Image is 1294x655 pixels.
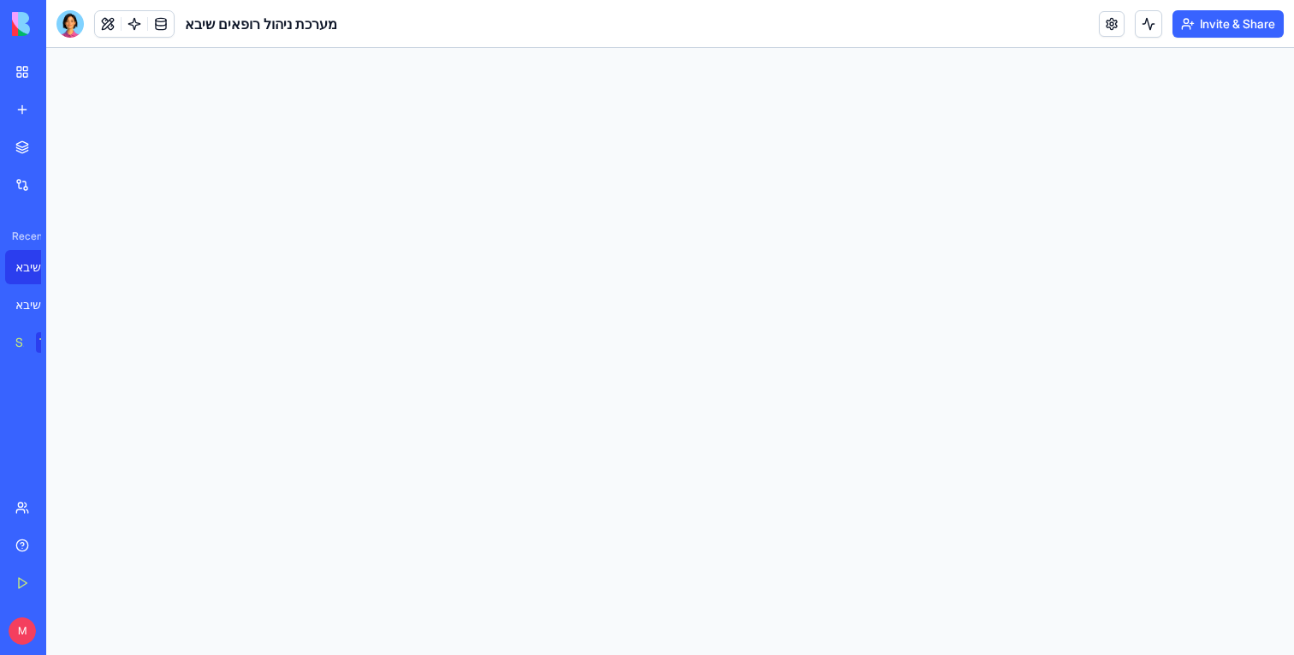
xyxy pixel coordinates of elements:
a: מערכת ניהול רופאים - שיבא [5,288,74,322]
button: Invite & Share [1172,10,1284,38]
img: logo [12,12,118,36]
div: מערכת ניהול רופאים שיבא [15,259,63,276]
div: מערכת ניהול רופאים - שיבא [15,296,63,313]
a: מערכת ניהול רופאים שיבא [5,250,74,284]
a: Social Media Content GeneratorTRY [5,325,74,360]
div: TRY [36,332,63,353]
span: M [9,617,36,645]
span: מערכת ניהול רופאים שיבא [185,14,337,34]
span: Recent [5,229,41,243]
div: Social Media Content Generator [15,334,24,351]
